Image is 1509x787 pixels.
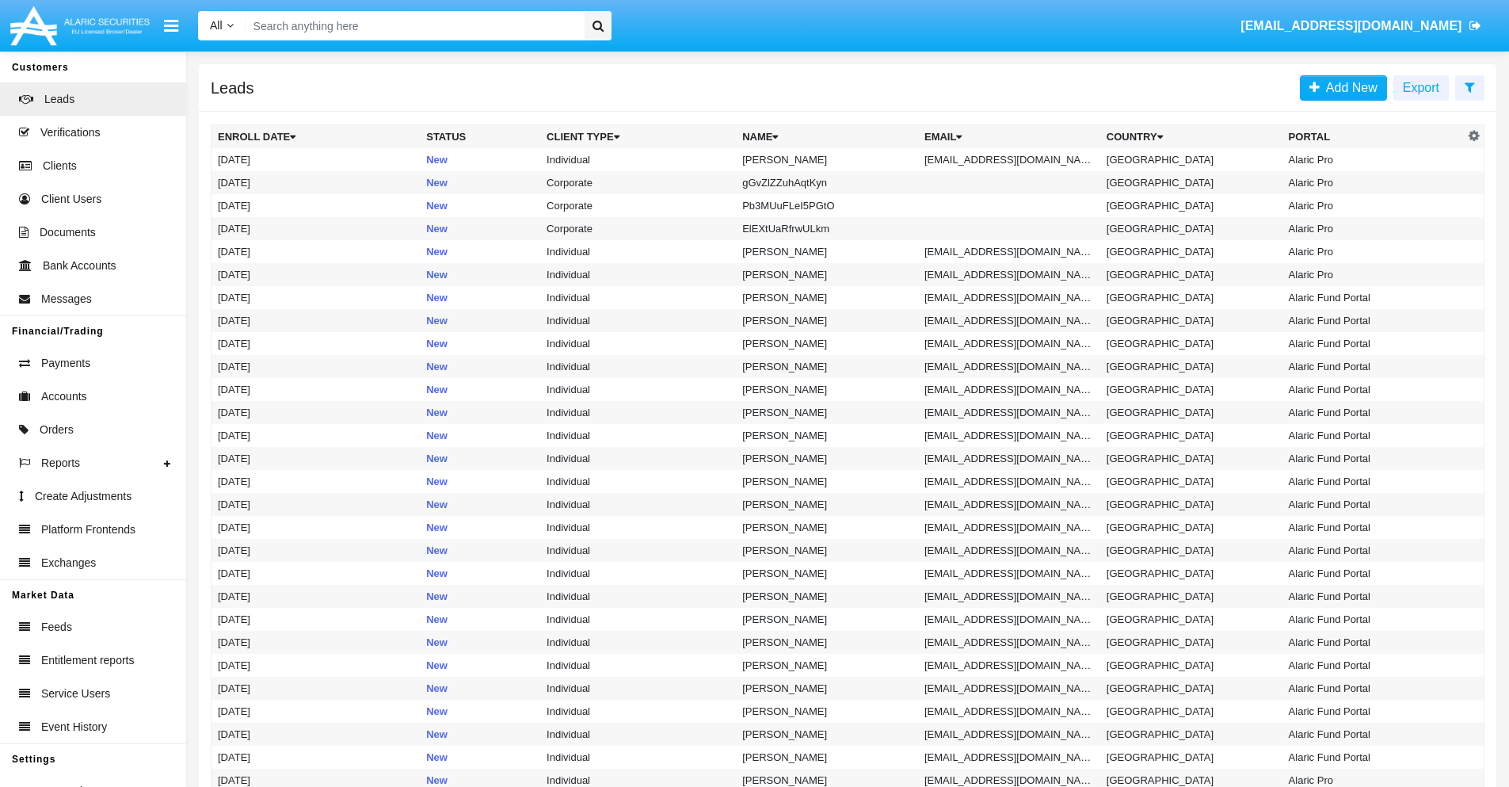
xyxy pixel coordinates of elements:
[736,516,918,539] td: [PERSON_NAME]
[211,677,421,700] td: [DATE]
[540,539,736,562] td: Individual
[1233,4,1489,48] a: [EMAIL_ADDRESS][DOMAIN_NAME]
[736,355,918,378] td: [PERSON_NAME]
[540,125,736,149] th: Client Type
[211,746,421,769] td: [DATE]
[1100,723,1282,746] td: [GEOGRAPHIC_DATA]
[918,677,1100,700] td: [EMAIL_ADDRESS][DOMAIN_NAME]
[540,148,736,171] td: Individual
[211,263,421,286] td: [DATE]
[40,224,96,241] span: Documents
[211,654,421,677] td: [DATE]
[736,332,918,355] td: [PERSON_NAME]
[918,309,1100,332] td: [EMAIL_ADDRESS][DOMAIN_NAME]
[918,516,1100,539] td: [EMAIL_ADDRESS][DOMAIN_NAME]
[918,401,1100,424] td: [EMAIL_ADDRESS][DOMAIN_NAME]
[1282,700,1465,723] td: Alaric Fund Portal
[211,401,421,424] td: [DATE]
[540,171,736,194] td: Corporate
[1282,401,1465,424] td: Alaric Fund Portal
[736,608,918,631] td: [PERSON_NAME]
[540,240,736,263] td: Individual
[540,562,736,585] td: Individual
[736,217,918,240] td: ElEXtUaRfrwULkm
[420,424,540,447] td: New
[420,332,540,355] td: New
[918,148,1100,171] td: [EMAIL_ADDRESS][DOMAIN_NAME]
[736,677,918,700] td: [PERSON_NAME]
[211,493,421,516] td: [DATE]
[1282,539,1465,562] td: Alaric Fund Portal
[540,631,736,654] td: Individual
[41,521,135,538] span: Platform Frontends
[736,700,918,723] td: [PERSON_NAME]
[41,455,80,472] span: Reports
[420,125,540,149] th: Status
[1282,746,1465,769] td: Alaric Fund Portal
[1100,309,1282,332] td: [GEOGRAPHIC_DATA]
[540,608,736,631] td: Individual
[540,263,736,286] td: Individual
[736,631,918,654] td: [PERSON_NAME]
[918,240,1100,263] td: [EMAIL_ADDRESS][DOMAIN_NAME]
[420,378,540,401] td: New
[736,125,918,149] th: Name
[211,631,421,654] td: [DATE]
[736,562,918,585] td: [PERSON_NAME]
[1282,608,1465,631] td: Alaric Fund Portal
[1100,746,1282,769] td: [GEOGRAPHIC_DATA]
[1282,723,1465,746] td: Alaric Fund Portal
[41,355,90,372] span: Payments
[1100,677,1282,700] td: [GEOGRAPHIC_DATA]
[41,652,135,669] span: Entitlement reports
[420,585,540,608] td: New
[736,194,918,217] td: Pb3MUuFLeI5PGtO
[736,240,918,263] td: [PERSON_NAME]
[918,355,1100,378] td: [EMAIL_ADDRESS][DOMAIN_NAME]
[918,470,1100,493] td: [EMAIL_ADDRESS][DOMAIN_NAME]
[41,719,107,735] span: Event History
[540,447,736,470] td: Individual
[420,723,540,746] td: New
[918,585,1100,608] td: [EMAIL_ADDRESS][DOMAIN_NAME]
[211,608,421,631] td: [DATE]
[540,723,736,746] td: Individual
[198,17,246,34] a: All
[420,171,540,194] td: New
[1403,81,1439,94] span: Export
[211,125,421,149] th: Enroll Date
[1100,700,1282,723] td: [GEOGRAPHIC_DATA]
[540,194,736,217] td: Corporate
[918,286,1100,309] td: [EMAIL_ADDRESS][DOMAIN_NAME]
[1282,240,1465,263] td: Alaric Pro
[918,700,1100,723] td: [EMAIL_ADDRESS][DOMAIN_NAME]
[540,493,736,516] td: Individual
[420,217,540,240] td: New
[420,194,540,217] td: New
[1282,217,1465,240] td: Alaric Pro
[1100,125,1282,149] th: Country
[736,286,918,309] td: [PERSON_NAME]
[1100,240,1282,263] td: [GEOGRAPHIC_DATA]
[736,447,918,470] td: [PERSON_NAME]
[1100,562,1282,585] td: [GEOGRAPHIC_DATA]
[420,654,540,677] td: New
[420,746,540,769] td: New
[736,493,918,516] td: [PERSON_NAME]
[211,171,421,194] td: [DATE]
[8,2,152,49] img: Logo image
[540,424,736,447] td: Individual
[1300,75,1387,101] a: Add New
[1282,355,1465,378] td: Alaric Fund Portal
[211,332,421,355] td: [DATE]
[1282,516,1465,539] td: Alaric Fund Portal
[1282,286,1465,309] td: Alaric Fund Portal
[211,723,421,746] td: [DATE]
[1100,539,1282,562] td: [GEOGRAPHIC_DATA]
[420,700,540,723] td: New
[1100,631,1282,654] td: [GEOGRAPHIC_DATA]
[1100,148,1282,171] td: [GEOGRAPHIC_DATA]
[1282,148,1465,171] td: Alaric Pro
[211,309,421,332] td: [DATE]
[211,539,421,562] td: [DATE]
